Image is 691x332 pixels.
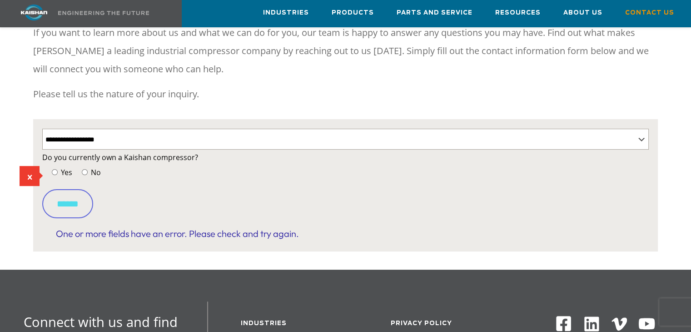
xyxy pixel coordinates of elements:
span: Yes [59,167,72,177]
a: Parts and Service [397,0,472,25]
span: Industries [263,8,309,18]
img: Facebook [555,315,572,332]
span: Resources [495,8,541,18]
a: Industries [241,321,287,327]
span: No [89,167,101,177]
label: Do you currently own a Kaishan compressor? [42,151,649,164]
a: Privacy Policy [391,321,452,327]
span: Parts and Service [397,8,472,18]
a: About Us [563,0,602,25]
input: Yes [52,169,58,175]
a: Industries [263,0,309,25]
span: About Us [563,8,602,18]
a: Products [332,0,374,25]
form: Contact form [42,151,649,242]
input: No [82,169,88,175]
span: The field is required. [20,166,40,186]
span: Contact Us [625,8,674,18]
a: Resources [495,0,541,25]
span: Products [332,8,374,18]
img: Engineering the future [58,11,149,15]
div: One or more fields have an error. Please check and try again. [47,225,644,242]
img: Vimeo [611,317,627,331]
a: Contact Us [625,0,674,25]
p: If you want to learn more about us and what we can do for you, our team is happy to answer any qu... [33,24,658,78]
p: Please tell us the nature of your inquiry. [33,85,658,103]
